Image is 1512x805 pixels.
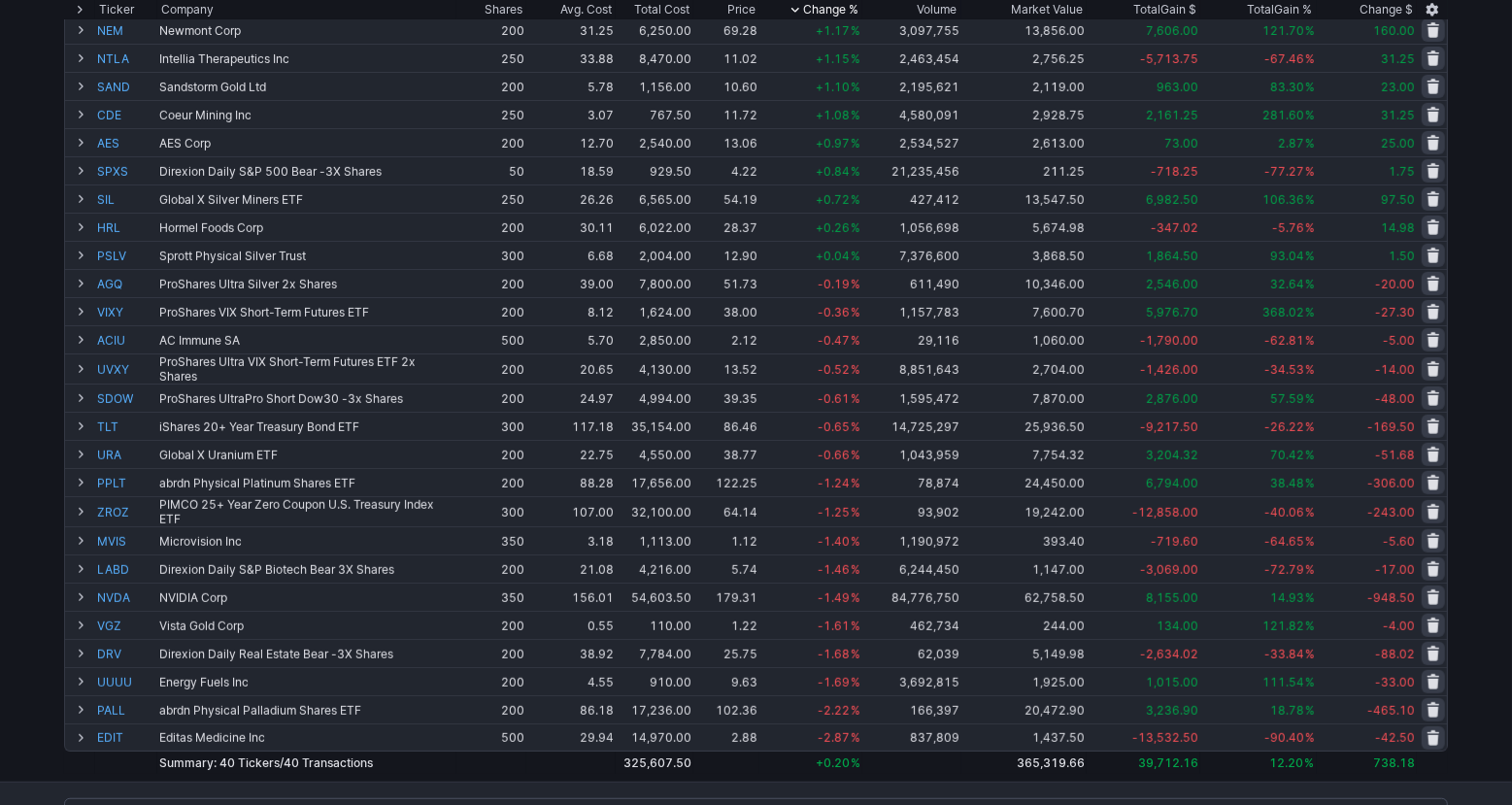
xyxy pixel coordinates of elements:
span: 368.02 [1262,305,1304,319]
span: % [851,277,860,291]
td: 7,376,600 [862,241,961,269]
span: % [1305,108,1315,122]
td: 28.37 [693,213,758,241]
td: 200 [456,384,526,412]
td: 86.46 [693,412,758,440]
td: 78,874 [862,468,961,496]
span: % [851,80,860,94]
span: % [1305,192,1315,207]
td: 500 [456,325,526,353]
span: % [1305,305,1315,319]
span: +1.17 [816,23,850,38]
td: 7,800.00 [616,269,693,297]
td: 62,758.50 [961,583,1087,611]
span: -77.27 [1264,164,1304,179]
td: 6,565.00 [616,184,693,213]
td: 1,113.00 [616,526,693,554]
span: 38.48 [1270,476,1304,490]
td: 2,704.00 [961,353,1087,384]
a: ACIU [97,326,155,353]
span: -169.50 [1367,419,1415,434]
span: +0.84 [816,164,850,179]
td: 2,534,527 [862,128,961,156]
span: % [851,505,860,520]
span: -0.47 [818,333,850,348]
div: ProShares UltraPro Short Dow30 -3x Shares [159,391,454,406]
td: 122.25 [693,468,758,496]
span: 1,864.50 [1146,249,1198,263]
span: 6,794.00 [1146,476,1198,490]
span: -5.00 [1383,333,1415,348]
td: 611,490 [862,269,961,297]
td: 2,928.75 [961,100,1087,128]
span: -0.65 [818,419,850,434]
div: NVIDIA Corp [159,590,454,605]
td: 1,190,972 [862,526,961,554]
td: 200 [456,611,526,639]
td: 4,216.00 [616,554,693,583]
span: % [851,192,860,207]
div: ProShares VIX Short-Term Futures ETF [159,305,454,319]
span: % [851,476,860,490]
span: -718.25 [1151,164,1198,179]
div: Hormel Foods Corp [159,220,454,235]
span: % [851,249,860,263]
span: -62.81 [1264,333,1304,348]
span: 97.50 [1381,192,1415,207]
a: SAND [97,73,155,100]
div: ProShares Ultra VIX Short-Term Futures ETF 2x Shares [159,354,454,384]
td: 69.28 [693,16,758,44]
td: 64.14 [693,496,758,526]
span: % [1305,80,1315,94]
span: % [851,534,860,549]
span: 2,876.00 [1146,391,1198,406]
span: % [1305,505,1315,520]
td: 39.00 [526,269,616,297]
td: 1,147.00 [961,554,1087,583]
span: % [1305,534,1315,549]
span: -72.79 [1264,562,1304,577]
td: 38.77 [693,440,758,468]
td: 4,550.00 [616,440,693,468]
td: 2.12 [693,325,758,353]
span: % [1305,590,1315,605]
td: 2,195,621 [862,72,961,100]
span: % [851,590,860,605]
td: 20.65 [526,353,616,384]
span: -64.65 [1264,534,1304,549]
td: 31.25 [526,16,616,44]
span: -1,790.00 [1140,333,1198,348]
td: 6,250.00 [616,16,693,44]
span: % [1305,391,1315,406]
td: 1,043,959 [862,440,961,468]
span: -5.60 [1383,534,1415,549]
td: 300 [456,241,526,269]
div: Direxion Daily S&P 500 Bear -3X Shares [159,164,454,179]
span: -306.00 [1367,476,1415,490]
div: Global X Silver Miners ETF [159,192,454,207]
div: Global X Uranium ETF [159,448,454,462]
span: 1.50 [1389,249,1415,263]
td: 12.70 [526,128,616,156]
td: 2,613.00 [961,128,1087,156]
span: 23.00 [1381,80,1415,94]
span: -1.40 [818,534,850,549]
span: % [851,164,860,179]
span: -243.00 [1367,505,1415,520]
td: 5.70 [526,325,616,353]
span: 7,606.00 [1146,23,1198,38]
div: AES Corp [159,136,454,151]
td: 24.97 [526,384,616,412]
a: ZROZ [97,497,155,526]
td: 21,235,456 [862,156,961,184]
span: 31.25 [1381,51,1415,66]
span: 6,982.50 [1146,192,1198,207]
td: 18.59 [526,156,616,184]
span: % [1305,362,1315,377]
span: +1.15 [816,51,850,66]
a: AGQ [97,270,155,297]
span: % [851,391,860,406]
span: -5,713.75 [1140,51,1198,66]
td: 13,547.50 [961,184,1087,213]
td: 117.18 [526,412,616,440]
